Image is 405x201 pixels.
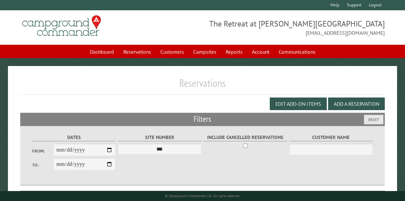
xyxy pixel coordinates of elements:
button: Reset [364,115,383,124]
a: Account [248,45,273,58]
span: The Retreat at [PERSON_NAME][GEOGRAPHIC_DATA] [EMAIL_ADDRESS][DOMAIN_NAME] [202,18,385,37]
label: Site Number [118,134,202,141]
label: Include Cancelled Reservations [203,134,287,141]
button: Edit Add-on Items [270,98,327,110]
h2: Filters [20,113,385,125]
label: From: [32,148,53,154]
img: Campground Commander [20,13,103,39]
a: Communications [275,45,319,58]
a: Campsites [189,45,220,58]
h1: Reservations [20,77,385,95]
button: Add a Reservation [328,98,385,110]
a: Dashboard [86,45,118,58]
a: Reports [222,45,247,58]
small: © Campground Commander LLC. All rights reserved. [165,194,240,198]
label: To: [32,162,53,168]
a: Reservations [119,45,155,58]
a: Customers [156,45,188,58]
label: Customer Name [289,134,373,141]
label: Dates [32,134,116,141]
